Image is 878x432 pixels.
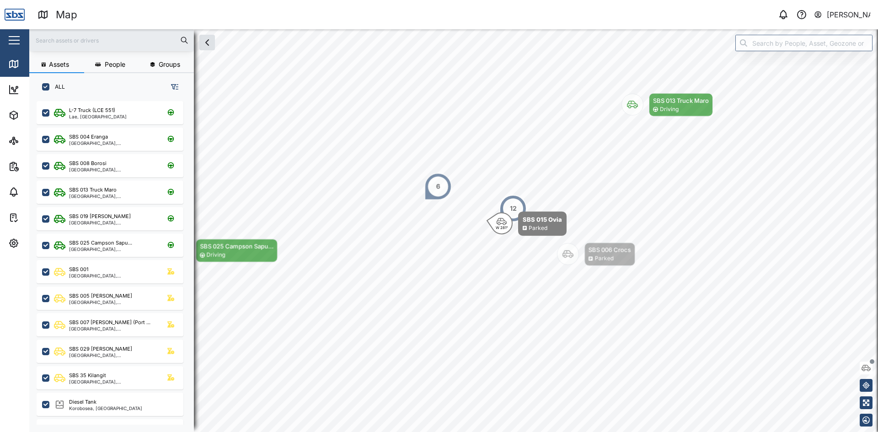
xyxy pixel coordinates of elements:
div: [GEOGRAPHIC_DATA], [GEOGRAPHIC_DATA] [69,141,156,145]
div: Settings [24,238,56,248]
div: Tasks [24,213,49,223]
div: [GEOGRAPHIC_DATA], [GEOGRAPHIC_DATA] [69,167,156,172]
div: grid [37,98,193,425]
div: [GEOGRAPHIC_DATA], [GEOGRAPHIC_DATA] [69,326,156,331]
div: Parked [529,224,547,233]
div: Korobosea, [GEOGRAPHIC_DATA] [69,406,142,411]
canvas: Map [29,29,878,432]
div: [PERSON_NAME] [827,9,871,21]
div: SBS 006 Crocs [589,245,631,255]
div: SBS 004 Eranga [69,133,108,141]
div: Driving [660,105,679,114]
div: SBS 008 Borosi [69,160,107,167]
div: SBS 019 [PERSON_NAME] [69,213,131,220]
div: Diesel Tank [69,398,96,406]
div: SBS 029 [PERSON_NAME] [69,345,132,353]
div: W 281° [496,226,508,229]
div: Map marker [424,173,452,200]
div: SBS 013 Truck Maro [69,186,117,194]
div: Reports [24,161,55,171]
div: SBS 013 Truck Maro [653,96,709,105]
div: [GEOGRAPHIC_DATA], [GEOGRAPHIC_DATA] [69,273,156,278]
input: Search assets or drivers [35,33,188,47]
div: Lae, [GEOGRAPHIC_DATA] [69,114,127,119]
span: People [105,61,125,68]
div: Driving [207,251,225,260]
div: 6 [436,181,440,192]
div: SBS 001 [69,266,88,273]
div: SBS 025 Campson Sapu... [200,242,273,251]
button: [PERSON_NAME] [814,8,871,21]
div: Map marker [491,212,567,236]
div: L-7 Truck (LCE 551) [69,107,115,114]
div: [GEOGRAPHIC_DATA], [GEOGRAPHIC_DATA] [69,220,156,225]
div: Map marker [557,243,635,266]
div: Sites [24,136,46,146]
img: Main Logo [5,5,25,25]
div: Alarms [24,187,52,197]
div: Map marker [499,195,527,222]
div: [GEOGRAPHIC_DATA], [GEOGRAPHIC_DATA] [69,300,156,304]
div: SBS 025 Campson Sapu... [69,239,132,247]
span: Assets [49,61,69,68]
div: SBS 35 Kilangit [69,372,106,379]
div: Parked [594,255,613,263]
div: Map [24,59,44,69]
div: [GEOGRAPHIC_DATA], [GEOGRAPHIC_DATA] [69,379,156,384]
div: SBS 007 [PERSON_NAME] (Port ... [69,319,150,326]
div: Assets [24,110,52,120]
div: [GEOGRAPHIC_DATA], [GEOGRAPHIC_DATA] [69,247,156,251]
div: Map marker [621,93,713,117]
label: ALL [49,83,65,91]
div: 12 [510,203,517,213]
input: Search by People, Asset, Geozone or Place [735,35,873,51]
div: [GEOGRAPHIC_DATA], [GEOGRAPHIC_DATA] [69,353,156,357]
div: SBS 005 [PERSON_NAME] [69,292,132,300]
div: SBS 015 Ovia [523,215,562,224]
div: Map [56,7,77,23]
div: Map marker [168,239,278,262]
div: [GEOGRAPHIC_DATA], [GEOGRAPHIC_DATA] [69,194,156,198]
div: Dashboard [24,85,65,95]
span: Groups [159,61,180,68]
